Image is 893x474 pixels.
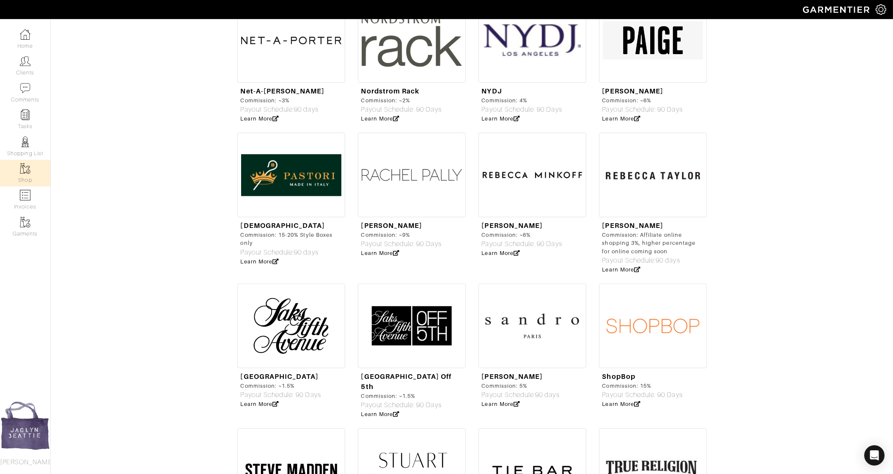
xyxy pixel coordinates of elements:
a: Learn More [602,266,641,273]
a: Learn More [602,115,641,122]
div: Commission: 4% [482,96,562,104]
div: Payout Schedule: 90 Days [602,390,683,400]
span: 90 days [294,249,318,256]
a: [GEOGRAPHIC_DATA] Off 5th [361,373,452,391]
img: shopbop.png [599,284,707,368]
a: [GEOGRAPHIC_DATA] [241,373,319,381]
img: gear-icon-white-bd11855cb880d31180b6d7d6211b90ccbf57a29d726f0c71d8c61bd08dd39cc2.png [876,4,886,15]
img: stylists-icon-eb353228a002819b7ec25b43dbf5f0378dd9e0616d9560372ff212230b889e62.png [20,137,30,147]
div: Commission: ~2% [361,96,442,104]
a: [DEMOGRAPHIC_DATA] [241,222,325,230]
a: Learn More [241,258,279,265]
img: Screen%20Shot%202021-05-18%20at%202.18.23%20PM.png [237,133,345,217]
img: logo-sandro-paris.png [478,284,586,368]
a: Nordstrom Rack [361,87,420,95]
div: Payout Schedule: 90 Days [602,104,683,115]
a: [PERSON_NAME] [482,373,543,381]
a: Learn More [482,115,520,122]
a: ShopBop [602,373,635,381]
a: Learn More [241,401,279,407]
div: Open Intercom Messenger [864,445,885,466]
a: [PERSON_NAME] [602,222,664,230]
img: rebecca%20taylor%20logo.jpeg [599,133,707,217]
div: Commission: ~3% [241,96,325,104]
div: Payout Schedule: 90 Days [482,104,562,115]
div: Payout Schedule: 90 Days [241,390,321,400]
a: Learn More [361,411,400,417]
a: Learn More [361,115,400,122]
a: [PERSON_NAME] [602,87,664,95]
img: reminder-icon-8004d30b9f0a5d33ae49ab947aed9ed385cf756f9e5892f1edd6e32f2345188e.png [20,110,30,120]
img: rebecca%20minkoff%20logo.png [478,133,586,217]
img: comment-icon-a0a6a9ef722e966f86d9cbdc48e553b5cf19dbc54f86b18d962a5391bc8f6eb6.png [20,83,30,93]
img: clients-icon-6bae9207a08558b7cb47a8932f037763ab4055f8c8b6bfacd5dc20c3e0201464.png [20,56,30,66]
span: 90 days [656,257,680,264]
a: Net-A-[PERSON_NAME] [241,87,325,95]
img: saks%20off%20fifth%20logo.png [358,284,466,368]
div: Payout Schedule: [241,104,325,115]
a: Learn More [482,401,520,407]
div: Commission: Affiliate online shopping 3%, higher percentage for online coming soon [602,231,703,255]
img: dashboard-icon-dbcd8f5a0b271acd01030246c82b418ddd0df26cd7fceb0bd07c9910d44c42f6.png [20,29,30,40]
a: Learn More [602,401,641,407]
div: Payout Schedule: 90 Days [482,239,562,249]
a: NYDJ [482,87,502,95]
div: Payout Schedule: 90 Days [361,104,442,115]
img: garmentier-logo-header-white-b43fb05a5012e4ada735d5af1a66efaba907eab6374d6393d1fbf88cb4ef424d.png [799,2,876,17]
div: Commission: 5% [482,382,560,390]
a: Learn More [361,250,400,256]
a: [PERSON_NAME] [361,222,423,230]
div: Payout Schedule: 90 Days [361,400,462,410]
div: Commission: 15% [602,382,683,390]
img: garments-icon-b7da505a4dc4fd61783c78ac3ca0ef83fa9d6f193b1c9dc38574b1d14d53ca28.png [20,217,30,227]
div: Commission: ~1.5% [241,382,321,390]
div: Payout Schedule: 90 Days [361,239,442,249]
span: 90 days [294,106,318,113]
div: Payout Schedule: [241,247,342,258]
div: Payout Schedule: [602,255,703,266]
img: orders-icon-0abe47150d42831381b5fb84f609e132dff9fe21cb692f30cb5eec754e2cba89.png [20,190,30,200]
div: Commission: ~6% [602,96,683,104]
div: Payout Schedule: [482,390,560,400]
img: garments-icon-b7da505a4dc4fd61783c78ac3ca0ef83fa9d6f193b1c9dc38574b1d14d53ca28.png [20,163,30,174]
img: Layer-0_442x.png [358,133,466,217]
a: Learn More [482,250,520,256]
span: 90 days [535,391,559,399]
img: saks%20logo.png [237,284,345,368]
div: Commission: ~6% [482,231,562,239]
a: Learn More [241,115,279,122]
div: Commission: ~9% [361,231,442,239]
div: Commission: ~1.5% [361,392,462,400]
div: Commission: 15-20% Style Boxes only [241,231,342,247]
a: [PERSON_NAME] [482,222,543,230]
